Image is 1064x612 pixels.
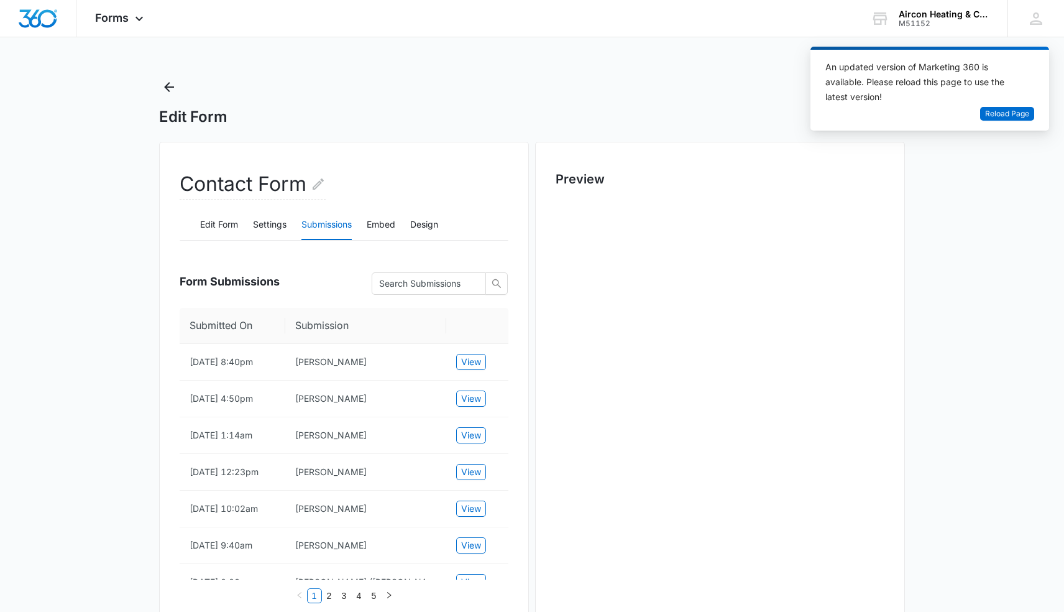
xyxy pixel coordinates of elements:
div: account id [899,19,989,28]
a: 1 [308,589,321,603]
h2: Preview [556,170,884,188]
li: 4 [352,588,367,603]
li: Next Page [382,588,397,603]
button: search [485,272,508,295]
a: 3 [337,589,351,603]
td: Robert Goldsteen [285,344,446,381]
button: left [292,588,307,603]
td: Jordan Kirkham [285,381,446,417]
li: 1 [307,588,322,603]
button: Settings [253,210,287,240]
td: [DATE] 4:50pm [180,381,285,417]
td: Lamar Martin [285,454,446,491]
button: View [456,391,486,407]
td: [DATE] 10:02am [180,491,285,527]
button: Edit Form Name [311,169,326,199]
li: 5 [367,588,382,603]
li: Previous Page [292,588,307,603]
li: 2 [322,588,337,603]
h2: Contact Form [180,169,326,200]
td: Marc Weber [285,527,446,564]
span: search [486,279,507,289]
a: 5 [367,589,381,603]
td: [DATE] 12:23pm [180,454,285,491]
button: View [456,501,486,517]
span: Forms [95,11,129,24]
span: View [461,502,481,516]
li: 3 [337,588,352,603]
button: View [456,537,486,554]
td: [DATE] 8:23am [180,564,285,601]
button: right [382,588,397,603]
td: Suzie Wiinham (George Perry has resigned as building deacon) [285,564,446,601]
span: View [461,575,481,589]
td: [DATE] 9:40am [180,527,285,564]
span: Reload Page [985,108,1029,120]
td: Tom [285,491,446,527]
a: 4 [352,589,366,603]
button: Submissions [301,210,352,240]
span: View [461,465,481,479]
td: Carolyn Russo [285,417,446,454]
button: Back [159,77,179,97]
button: View [456,574,486,590]
h1: Edit Form [159,108,227,126]
a: 2 [323,589,336,603]
button: Reload Page [980,107,1034,121]
div: account name [899,9,989,19]
div: An updated version of Marketing 360 is available. Please reload this page to use the latest version! [825,60,1019,104]
span: Submitted On [190,318,266,333]
th: Submitted On [180,308,285,344]
input: Search Submissions [379,277,469,290]
button: View [456,354,486,370]
button: Edit Form [200,210,238,240]
button: View [456,427,486,443]
span: View [461,539,481,552]
th: Submission [285,308,446,344]
td: [DATE] 8:40pm [180,344,285,381]
span: View [461,392,481,406]
span: left [296,591,303,599]
span: right [385,591,393,599]
button: View [456,464,486,480]
span: View [461,355,481,369]
span: Form Submissions [180,273,280,290]
td: [DATE] 1:14am [180,417,285,454]
button: Embed [367,210,395,240]
button: Design [410,210,438,240]
span: View [461,429,481,442]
